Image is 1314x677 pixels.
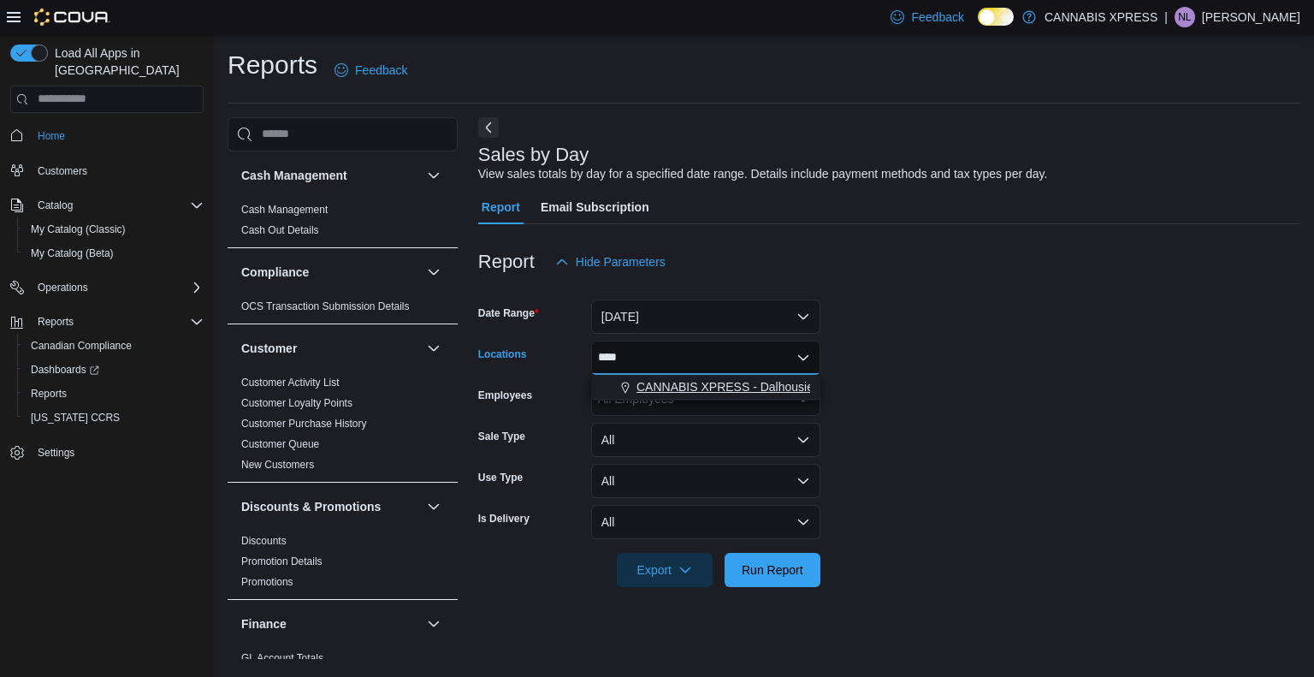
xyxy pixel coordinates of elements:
[48,45,204,79] span: Load All Apps in [GEOGRAPHIC_DATA]
[3,123,210,148] button: Home
[17,334,210,358] button: Canadian Compliance
[34,9,110,26] img: Cova
[241,555,323,568] span: Promotion Details
[228,531,458,599] div: Discounts & Promotions
[241,417,367,431] span: Customer Purchase History
[31,195,204,216] span: Catalog
[591,300,820,334] button: [DATE]
[241,396,352,410] span: Customer Loyalty Points
[241,437,319,451] span: Customer Queue
[478,117,499,138] button: Next
[978,26,979,27] span: Dark Mode
[241,264,309,281] h3: Compliance
[241,438,319,450] a: Customer Queue
[241,300,410,312] a: OCS Transaction Submission Details
[31,126,72,146] a: Home
[478,145,589,165] h3: Sales by Day
[423,262,444,282] button: Compliance
[241,498,381,515] h3: Discounts & Promotions
[978,8,1014,26] input: Dark Mode
[482,190,520,224] span: Report
[228,199,458,247] div: Cash Management
[241,615,420,632] button: Finance
[241,377,340,389] a: Customer Activity List
[38,315,74,329] span: Reports
[241,652,323,664] a: GL Account Totals
[31,312,80,332] button: Reports
[31,442,204,463] span: Settings
[31,277,204,298] span: Operations
[591,464,820,498] button: All
[241,224,319,236] a: Cash Out Details
[423,165,444,186] button: Cash Management
[31,223,126,236] span: My Catalog (Classic)
[241,615,287,632] h3: Finance
[24,383,74,404] a: Reports
[17,241,210,265] button: My Catalog (Beta)
[241,204,328,216] a: Cash Management
[1178,7,1191,27] span: NL
[423,496,444,517] button: Discounts & Promotions
[617,553,713,587] button: Export
[228,372,458,482] div: Customer
[31,160,204,181] span: Customers
[1164,7,1168,27] p: |
[228,296,458,324] div: Compliance
[1045,7,1157,27] p: CANNABIS XPRESS
[3,158,210,183] button: Customers
[24,243,121,264] a: My Catalog (Beta)
[17,406,210,430] button: [US_STATE] CCRS
[38,281,88,294] span: Operations
[478,306,539,320] label: Date Range
[38,446,74,460] span: Settings
[38,164,87,178] span: Customers
[576,253,666,270] span: Hide Parameters
[548,245,672,279] button: Hide Parameters
[24,219,133,240] a: My Catalog (Classic)
[591,423,820,457] button: All
[241,376,340,389] span: Customer Activity List
[241,340,297,357] h3: Customer
[241,264,420,281] button: Compliance
[3,193,210,217] button: Catalog
[241,223,319,237] span: Cash Out Details
[478,430,525,443] label: Sale Type
[241,418,367,430] a: Customer Purchase History
[31,339,132,353] span: Canadian Compliance
[24,219,204,240] span: My Catalog (Classic)
[1202,7,1300,27] p: [PERSON_NAME]
[241,167,347,184] h3: Cash Management
[423,338,444,359] button: Customer
[636,378,1048,395] span: CANNABIS XPRESS - Dalhousie ([PERSON_NAME][GEOGRAPHIC_DATA])
[478,165,1048,183] div: View sales totals by day for a specified date range. Details include payment methods and tax type...
[241,340,420,357] button: Customer
[591,375,820,400] button: CANNABIS XPRESS - Dalhousie ([PERSON_NAME][GEOGRAPHIC_DATA])
[241,576,293,588] a: Promotions
[31,411,120,425] span: [US_STATE] CCRS
[17,217,210,241] button: My Catalog (Classic)
[31,312,204,332] span: Reports
[241,575,293,589] span: Promotions
[541,190,649,224] span: Email Subscription
[423,614,444,634] button: Finance
[478,471,523,484] label: Use Type
[478,347,527,361] label: Locations
[31,387,67,401] span: Reports
[241,498,420,515] button: Discounts & Promotions
[17,382,210,406] button: Reports
[591,505,820,539] button: All
[24,359,204,380] span: Dashboards
[24,383,204,404] span: Reports
[478,389,532,402] label: Employees
[241,397,352,409] a: Customer Loyalty Points
[241,534,287,548] span: Discounts
[3,440,210,465] button: Settings
[31,442,81,463] a: Settings
[24,407,204,428] span: Washington CCRS
[3,310,210,334] button: Reports
[241,555,323,567] a: Promotion Details
[31,195,80,216] button: Catalog
[31,277,95,298] button: Operations
[31,125,204,146] span: Home
[24,359,106,380] a: Dashboards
